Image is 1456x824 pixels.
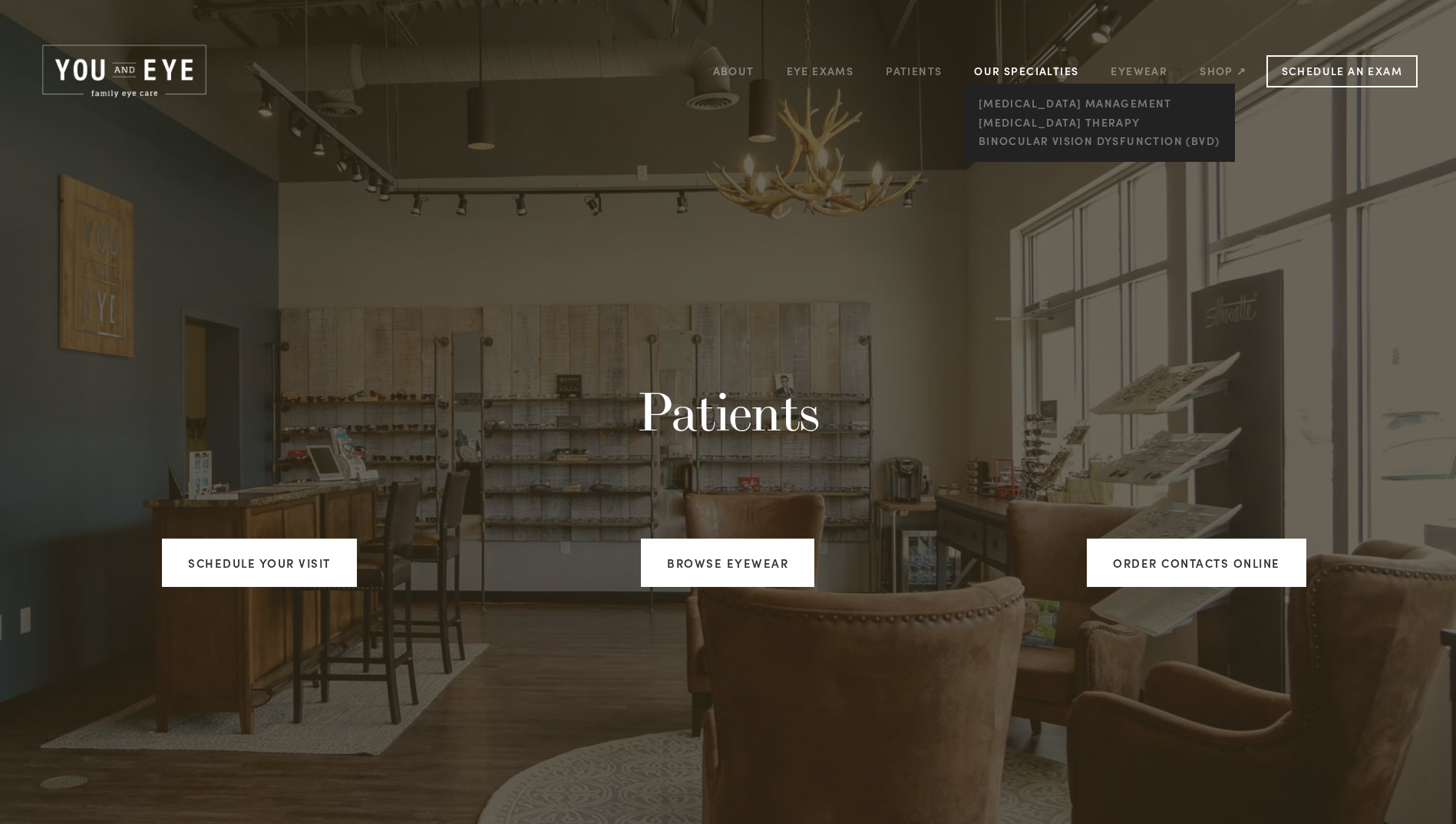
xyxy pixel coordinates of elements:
a: Schedule your visit [162,539,357,587]
a: Schedule an Exam [1266,55,1418,87]
a: [MEDICAL_DATA] management [974,94,1223,114]
a: Shop ↗ [1200,59,1246,83]
a: Patients [886,59,942,83]
a: [MEDICAL_DATA] Therapy [974,113,1223,132]
a: Binocular Vision Dysfunction (BVD) [974,132,1223,151]
a: Browse Eyewear [641,539,814,587]
a: About [713,59,754,83]
img: Rochester, MN | You and Eye | Family Eye Care [38,42,210,101]
a: Eye Exams [787,59,854,83]
a: ORDER CONTACTS ONLINE [1087,539,1306,587]
a: Our Specialties [974,64,1078,78]
h1: Patients [308,381,1148,443]
a: Eyewear [1111,59,1167,83]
